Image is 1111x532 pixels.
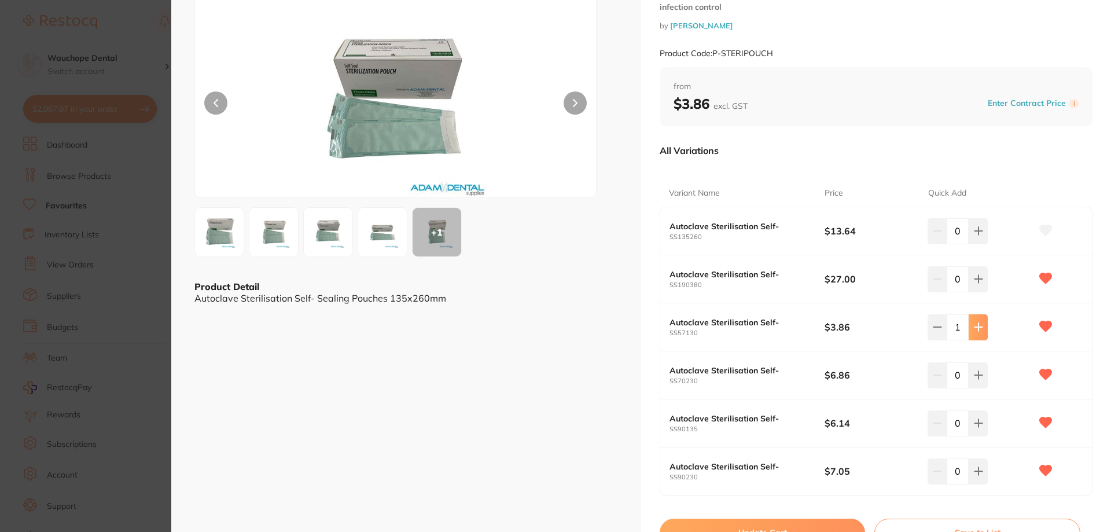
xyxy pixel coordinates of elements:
span: from [674,81,1079,93]
button: +1 [412,207,462,257]
b: Autoclave Sterilisation Self- [669,366,809,375]
img: MzAuanBn [307,211,349,253]
b: $3.86 [674,95,748,112]
b: Autoclave Sterilisation Self- [669,222,809,231]
img: MzAuanBn [275,14,516,197]
p: Price [825,188,843,199]
small: by [660,21,1092,30]
b: $6.86 [825,369,918,381]
div: + 1 [413,208,461,256]
b: $3.86 [825,321,918,333]
b: $7.05 [825,465,918,478]
img: MzgwLmpwZw [253,211,295,253]
b: Autoclave Sterilisation Self- [669,270,809,279]
small: SS90230 [669,474,825,481]
button: Enter Contract Price [984,98,1069,109]
small: SS90135 [669,425,825,433]
p: Variant Name [669,188,720,199]
b: Product Detail [194,281,259,292]
p: Quick Add [928,188,966,199]
small: Product Code: P-STERIPOUCH [660,49,773,58]
b: $6.14 [825,417,918,430]
small: SS70230 [669,377,825,385]
b: Autoclave Sterilisation Self- [669,462,809,471]
a: [PERSON_NAME] [670,21,733,30]
small: infection control [660,2,1092,12]
span: excl. GST [713,101,748,111]
small: SS57130 [669,329,825,337]
small: SS190380 [669,281,825,289]
img: MzAuanBn [362,211,403,253]
div: Autoclave Sterilisation Self- Sealing Pouches 135x260mm [194,293,618,303]
b: Autoclave Sterilisation Self- [669,318,809,327]
label: i [1069,99,1079,108]
b: Autoclave Sterilisation Self- [669,414,809,423]
b: $13.64 [825,225,918,237]
b: $27.00 [825,273,918,285]
small: SS135260 [669,233,825,241]
img: MjYwLmpwZw [198,211,240,253]
p: All Variations [660,145,719,156]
